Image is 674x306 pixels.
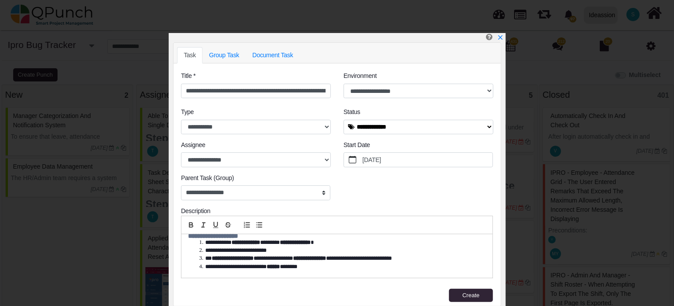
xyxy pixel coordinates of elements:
a: Group Task [203,47,246,63]
a: Task [177,47,203,63]
a: x [497,34,504,41]
legend: Parent Task (Group) [181,173,330,185]
svg: calendar [349,156,357,164]
label: Title * [181,71,196,81]
i: Create Punch [486,33,493,41]
legend: Status [344,107,493,119]
label: [DATE] [361,153,493,167]
div: Description [181,206,493,216]
button: calendar [344,153,361,167]
a: Document Task [246,47,300,63]
button: Create [449,289,493,302]
legend: Type [181,107,330,119]
label: Environment [344,71,377,81]
legend: Start Date [344,140,493,152]
span: Create [462,292,479,299]
svg: x [497,34,504,41]
legend: Assignee [181,140,330,152]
